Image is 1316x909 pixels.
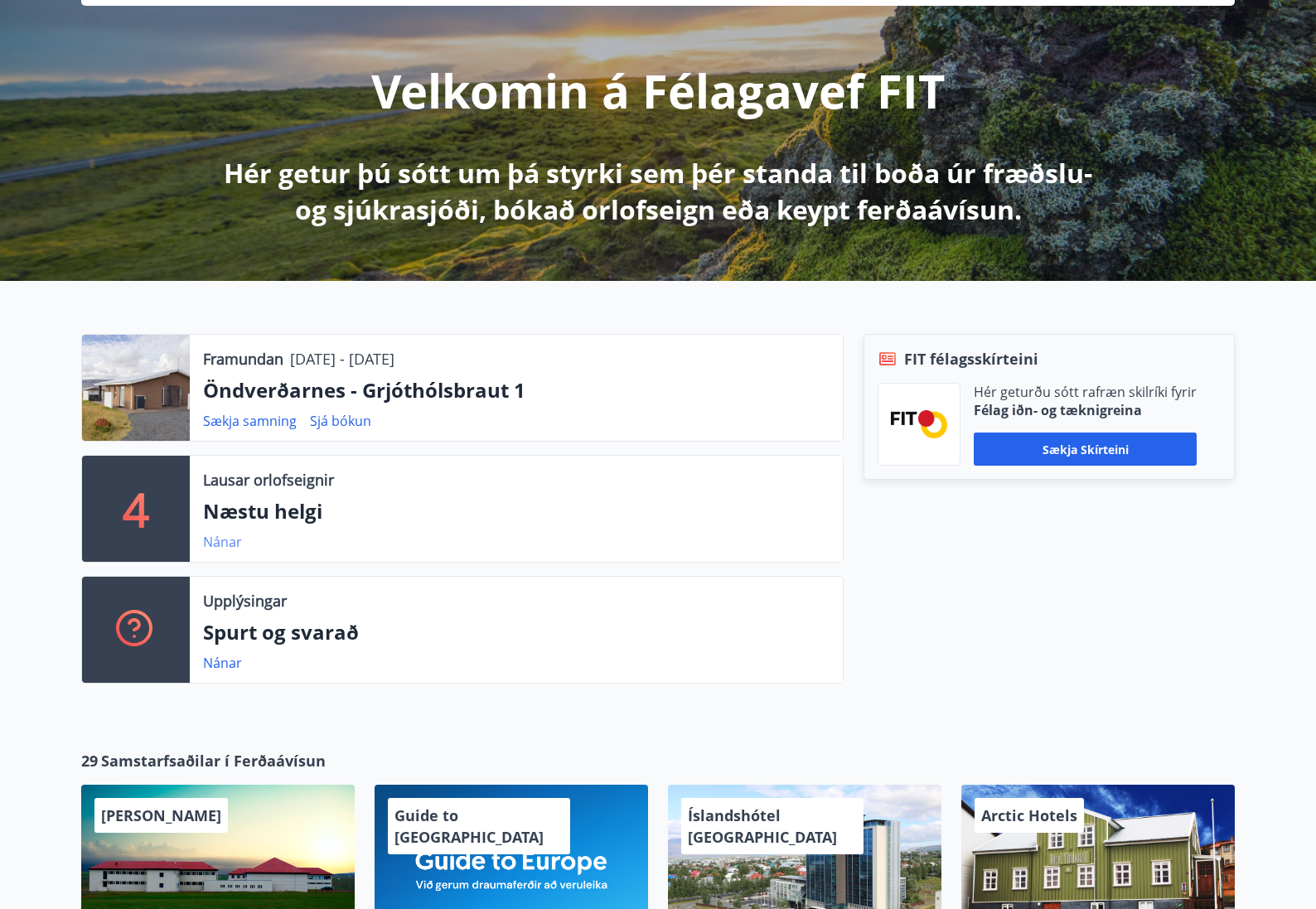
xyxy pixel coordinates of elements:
p: Velkomin á Félagavef FIT [371,59,945,122]
span: Samstarfsaðilar í Ferðaávísun [101,750,326,771]
p: Öndverðarnes - Grjóthólsbraut 1 [203,376,830,404]
span: Íslandshótel [GEOGRAPHIC_DATA] [688,805,837,847]
p: Hér getur þú sótt um þá styrki sem þér standa til boða úr fræðslu- og sjúkrasjóði, bókað orlofsei... [220,155,1096,228]
a: Nánar [203,654,242,672]
p: Næstu helgi [203,497,830,525]
span: Guide to [GEOGRAPHIC_DATA] [394,805,544,847]
span: Arctic Hotels [981,805,1077,825]
p: [DATE] - [DATE] [290,348,394,370]
span: FIT félagsskírteini [904,348,1038,370]
a: Nánar [203,533,242,551]
p: Upplýsingar [203,590,287,612]
button: Sækja skírteini [974,433,1197,466]
span: [PERSON_NAME] [101,805,221,825]
p: Félag iðn- og tæknigreina [974,401,1197,419]
p: Hér geturðu sótt rafræn skilríki fyrir [974,383,1197,401]
p: Spurt og svarað [203,618,830,646]
a: Sjá bókun [310,412,371,430]
span: 29 [81,750,98,771]
img: FPQVkF9lTnNbbaRSFyT17YYeljoOGk5m51IhT0bO.png [891,410,947,438]
p: 4 [123,477,149,540]
p: Framundan [203,348,283,370]
p: Lausar orlofseignir [203,469,334,491]
a: Sækja samning [203,412,297,430]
